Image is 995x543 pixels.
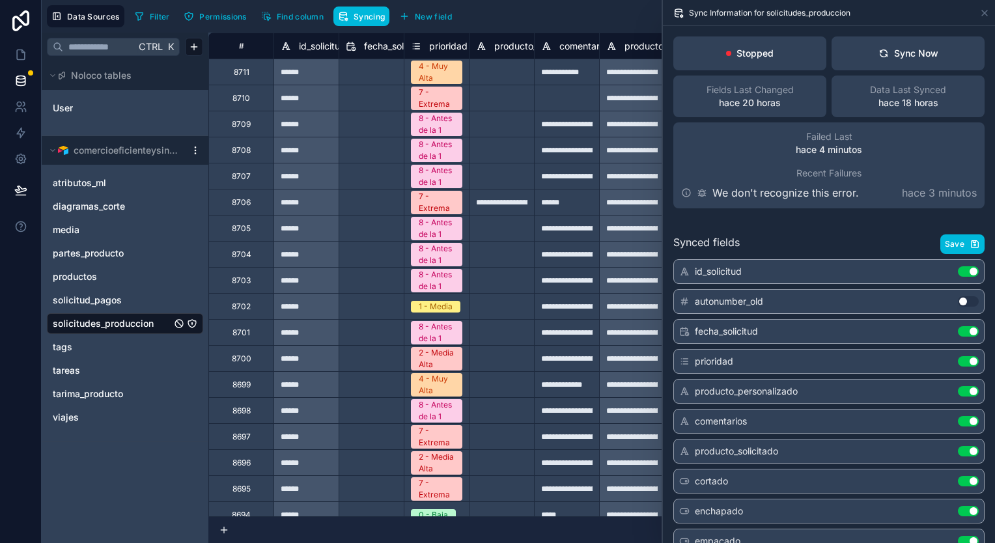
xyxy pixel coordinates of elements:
[53,176,106,189] span: atributos_ml
[429,40,468,53] span: prioridad
[719,96,781,109] p: hace 20 horas
[419,451,455,475] div: 2 - Media Alta
[419,301,453,313] div: 1 - Media
[354,12,385,21] span: Syncing
[419,425,455,449] div: 7 - Extrema
[179,7,256,26] a: Permissions
[232,510,251,520] div: 8694
[419,191,455,214] div: 7 - Extrema
[232,458,251,468] div: 8696
[257,7,328,26] button: Find column
[47,290,203,311] div: solicitud_pagos
[419,139,455,162] div: 8 - Antes de la 1
[395,7,456,26] button: New field
[232,93,250,104] div: 8710
[624,40,708,53] span: producto_solicitado
[53,411,171,424] a: viajes
[53,200,171,213] a: diagramas_corte
[333,7,389,26] button: Syncing
[53,341,72,354] span: tags
[234,67,249,77] div: 8711
[695,385,798,398] span: producto_personalizado
[878,47,938,60] div: Sync Now
[940,234,985,254] button: Save
[53,176,171,189] a: atributos_ml
[870,83,946,96] span: Data Last Synced
[695,295,763,308] span: autonumber_old
[419,373,455,397] div: 4 - Muy Alta
[47,407,203,428] div: viajes
[53,223,79,236] span: media
[419,269,455,292] div: 8 - Antes de la 1
[47,219,203,240] div: media
[53,364,171,377] a: tareas
[494,40,597,53] span: producto_personalizado
[53,294,122,307] span: solicitud_pagos
[419,61,455,84] div: 4 - Muy Alta
[333,7,395,26] a: Syncing
[47,66,195,85] button: Noloco tables
[53,364,80,377] span: tareas
[47,5,124,27] button: Data Sources
[419,321,455,344] div: 8 - Antes de la 1
[53,411,79,424] span: viajes
[712,185,859,201] p: We don't recognize this error.
[232,327,250,338] div: 8701
[707,83,794,96] span: Fields Last Changed
[232,301,251,312] div: 8702
[878,96,938,109] p: hace 18 horas
[232,275,251,286] div: 8703
[945,239,964,249] span: Save
[130,7,175,26] button: Filter
[53,200,125,213] span: diagramas_corte
[419,477,455,501] div: 7 - Extrema
[53,102,158,115] a: User
[232,249,251,260] div: 8704
[673,234,740,254] span: Synced fields
[796,167,862,180] span: Recent Failures
[232,354,251,364] div: 8700
[796,143,862,156] p: hace 4 minutos
[47,337,203,357] div: tags
[232,484,251,494] div: 8695
[179,7,251,26] button: Permissions
[695,475,728,488] span: cortado
[53,247,171,260] a: partes_producto
[232,119,251,130] div: 8709
[299,40,346,53] span: id_solicitud
[53,223,171,236] a: media
[695,265,742,278] span: id_solicitud
[47,266,203,287] div: productos
[47,141,185,160] button: Airtable Logocomercioeficienteysingular
[806,130,852,143] span: Failed Last
[902,185,977,201] p: hace 3 minutos
[53,341,171,354] a: tags
[695,505,743,518] span: enchapado
[832,36,985,70] button: Sync Now
[277,12,324,21] span: Find column
[419,243,455,266] div: 8 - Antes de la 1
[695,415,747,428] span: comentarios
[74,144,179,157] span: comercioeficienteysingular
[232,432,251,442] div: 8697
[137,38,164,55] span: Ctrl
[67,12,120,21] span: Data Sources
[166,42,175,51] span: K
[232,406,251,416] div: 8698
[419,113,455,136] div: 8 - Antes de la 1
[47,313,203,334] div: solicitudes_produccion
[419,217,455,240] div: 8 - Antes de la 1
[415,12,452,21] span: New field
[53,294,171,307] a: solicitud_pagos
[364,40,427,53] span: fecha_solicitud
[47,173,203,193] div: atributos_ml
[559,40,611,53] span: comentarios
[232,197,251,208] div: 8706
[47,383,203,404] div: tarima_producto
[71,69,132,82] span: Noloco tables
[219,41,264,51] div: #
[53,102,73,115] span: User
[419,399,455,423] div: 8 - Antes de la 1
[419,87,455,110] div: 7 - Extrema
[47,243,203,264] div: partes_producto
